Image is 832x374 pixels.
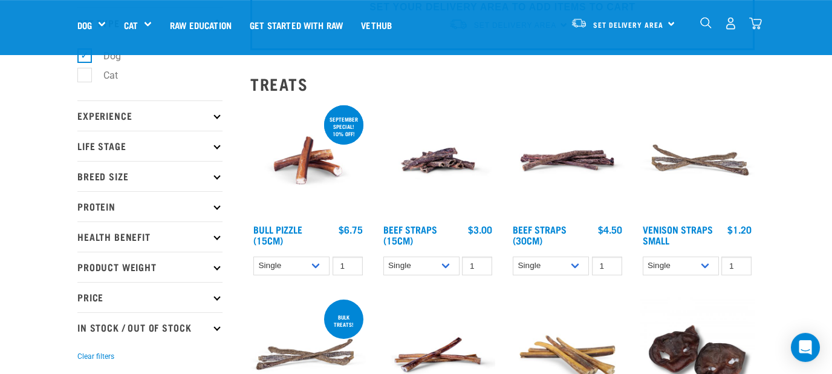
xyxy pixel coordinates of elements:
[324,308,363,333] div: BULK TREATS!
[571,18,587,28] img: van-moving.png
[77,161,223,191] p: Breed Size
[84,48,126,64] label: Dog
[77,191,223,221] p: Protein
[250,103,366,218] img: Bull Pizzle
[250,74,755,93] h2: Treats
[84,68,123,83] label: Cat
[383,226,437,243] a: Beef Straps (15cm)
[593,22,663,27] span: Set Delivery Area
[643,226,713,243] a: Venison Straps Small
[727,224,752,235] div: $1.20
[352,1,401,49] a: Vethub
[510,103,625,218] img: Raw Essentials Beef Straps 6 Pack
[791,333,820,362] div: Open Intercom Messenger
[339,224,363,235] div: $6.75
[380,103,496,218] img: Raw Essentials Beef Straps 15cm 6 Pack
[77,252,223,282] p: Product Weight
[241,1,352,49] a: Get started with Raw
[513,226,567,243] a: Beef Straps (30cm)
[700,17,712,28] img: home-icon-1@2x.png
[324,110,363,143] div: September special! 10% off!
[77,312,223,343] p: In Stock / Out Of Stock
[462,257,492,275] input: 1
[749,17,762,30] img: home-icon@2x.png
[124,18,138,32] a: Cat
[724,17,737,30] img: user.png
[77,131,223,161] p: Life Stage
[77,221,223,252] p: Health Benefit
[77,351,114,362] button: Clear filters
[640,103,755,218] img: Venison Straps
[592,257,622,275] input: 1
[77,100,223,131] p: Experience
[161,1,241,49] a: Raw Education
[468,224,492,235] div: $3.00
[721,257,752,275] input: 1
[253,226,302,243] a: Bull Pizzle (15cm)
[77,282,223,312] p: Price
[77,18,92,32] a: Dog
[333,257,363,275] input: 1
[598,224,622,235] div: $4.50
